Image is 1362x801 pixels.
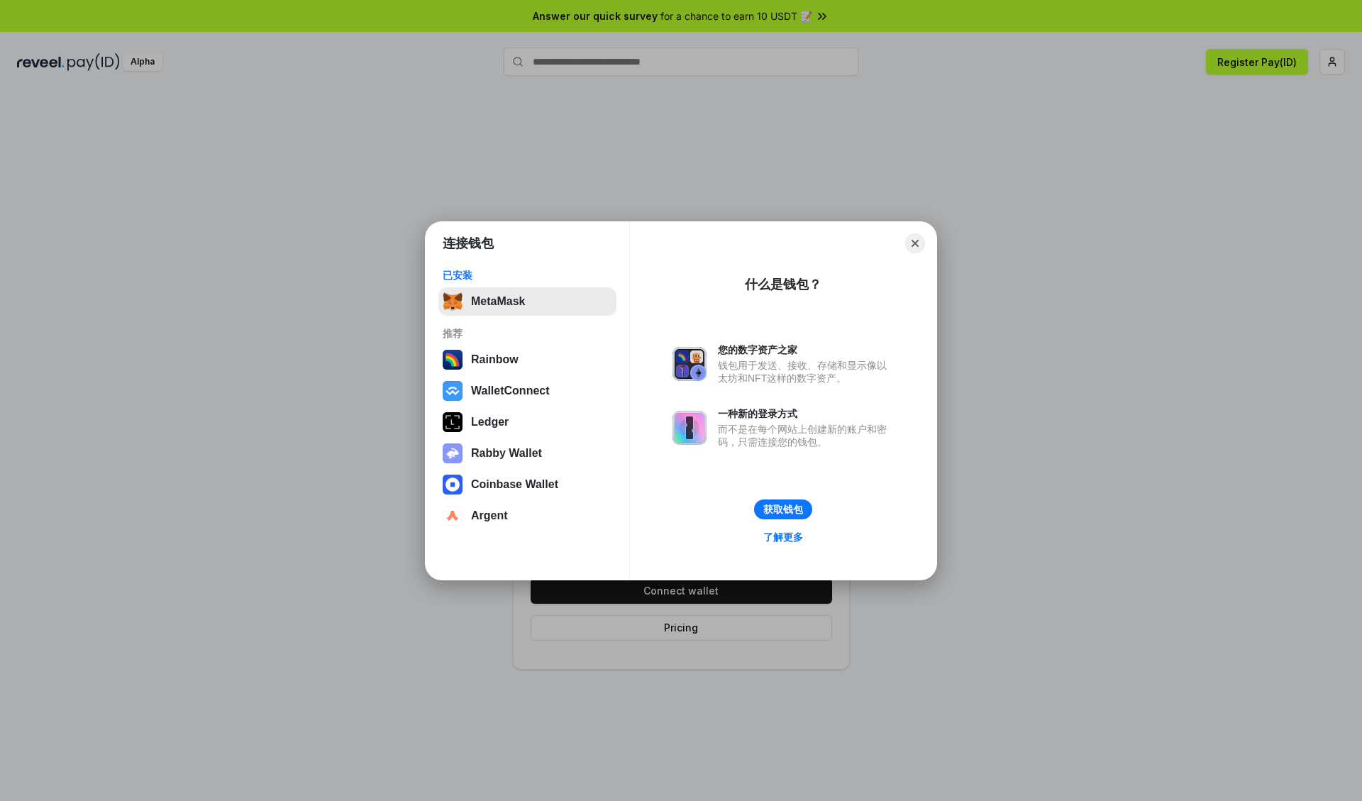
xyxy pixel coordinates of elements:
[443,475,463,495] img: svg+xml,%3Csvg%20width%3D%2228%22%20height%3D%2228%22%20viewBox%3D%220%200%2028%2028%22%20fill%3D...
[443,235,494,252] h1: 连接钱包
[443,350,463,370] img: svg+xml,%3Csvg%20width%3D%22120%22%20height%3D%22120%22%20viewBox%3D%220%200%20120%20120%22%20fil...
[471,295,525,308] div: MetaMask
[672,411,707,445] img: svg+xml,%3Csvg%20xmlns%3D%22http%3A%2F%2Fwww.w3.org%2F2000%2Fsvg%22%20fill%3D%22none%22%20viewBox...
[471,353,519,366] div: Rainbow
[443,381,463,401] img: svg+xml,%3Csvg%20width%3D%2228%22%20height%3D%2228%22%20viewBox%3D%220%200%2028%2028%22%20fill%3D...
[443,292,463,311] img: svg+xml,%3Csvg%20fill%3D%22none%22%20height%3D%2233%22%20viewBox%3D%220%200%2035%2033%22%20width%...
[718,423,894,448] div: 而不是在每个网站上创建新的账户和密码，只需连接您的钱包。
[438,408,616,436] button: Ledger
[471,385,550,397] div: WalletConnect
[443,269,612,282] div: 已安装
[443,412,463,432] img: svg+xml,%3Csvg%20xmlns%3D%22http%3A%2F%2Fwww.w3.org%2F2000%2Fsvg%22%20width%3D%2228%22%20height%3...
[438,502,616,530] button: Argent
[754,499,812,519] button: 获取钱包
[755,528,812,546] a: 了解更多
[905,233,925,253] button: Close
[471,478,558,491] div: Coinbase Wallet
[471,509,508,522] div: Argent
[443,506,463,526] img: svg+xml,%3Csvg%20width%3D%2228%22%20height%3D%2228%22%20viewBox%3D%220%200%2028%2028%22%20fill%3D...
[438,377,616,405] button: WalletConnect
[718,343,894,356] div: 您的数字资产之家
[443,327,612,340] div: 推荐
[718,359,894,385] div: 钱包用于发送、接收、存储和显示像以太坊和NFT这样的数字资产。
[443,443,463,463] img: svg+xml,%3Csvg%20xmlns%3D%22http%3A%2F%2Fwww.w3.org%2F2000%2Fsvg%22%20fill%3D%22none%22%20viewBox...
[672,347,707,381] img: svg+xml,%3Csvg%20xmlns%3D%22http%3A%2F%2Fwww.w3.org%2F2000%2Fsvg%22%20fill%3D%22none%22%20viewBox...
[438,470,616,499] button: Coinbase Wallet
[471,416,509,429] div: Ledger
[763,531,803,543] div: 了解更多
[438,287,616,316] button: MetaMask
[763,503,803,516] div: 获取钱包
[718,407,894,420] div: 一种新的登录方式
[471,447,542,460] div: Rabby Wallet
[745,276,821,293] div: 什么是钱包？
[438,439,616,468] button: Rabby Wallet
[438,346,616,374] button: Rainbow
